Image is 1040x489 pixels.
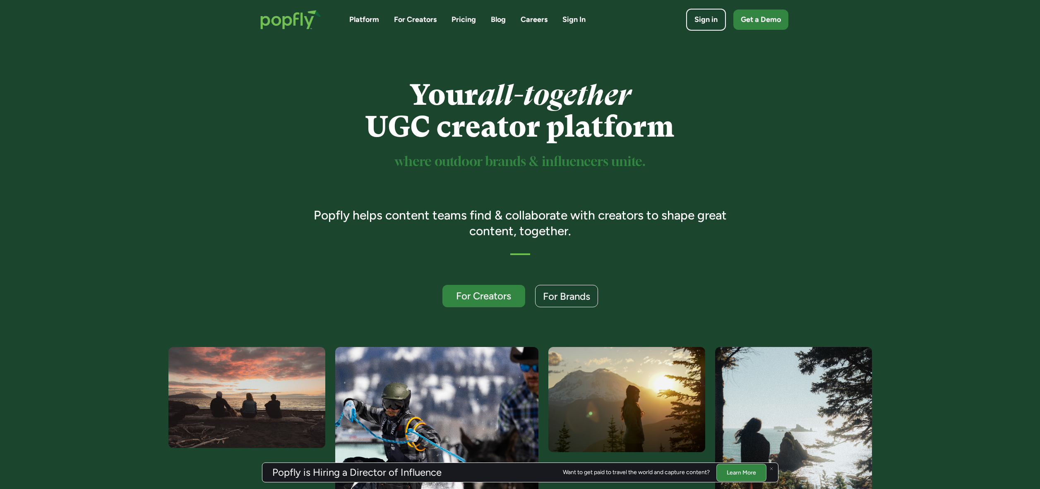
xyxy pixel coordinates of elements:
[694,14,718,25] div: Sign in
[394,14,437,25] a: For Creators
[302,207,738,238] h3: Popfly helps content teams find & collaborate with creators to shape great content, together.
[686,9,726,31] a: Sign in
[349,14,379,25] a: Platform
[521,14,548,25] a: Careers
[741,14,781,25] div: Get a Demo
[535,285,598,307] a: For Brands
[563,469,710,476] div: Want to get paid to travel the world and capture content?
[442,285,525,307] a: For Creators
[272,467,442,477] h3: Popfly is Hiring a Director of Influence
[450,291,518,301] div: For Creators
[395,156,646,169] sup: where outdoor brands & influencers unite.
[733,10,788,30] a: Get a Demo
[543,291,590,301] div: For Brands
[452,14,476,25] a: Pricing
[562,14,586,25] a: Sign In
[252,2,329,38] a: home
[478,78,631,112] em: all-together
[302,79,738,143] h1: Your UGC creator platform
[716,463,766,481] a: Learn More
[491,14,506,25] a: Blog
